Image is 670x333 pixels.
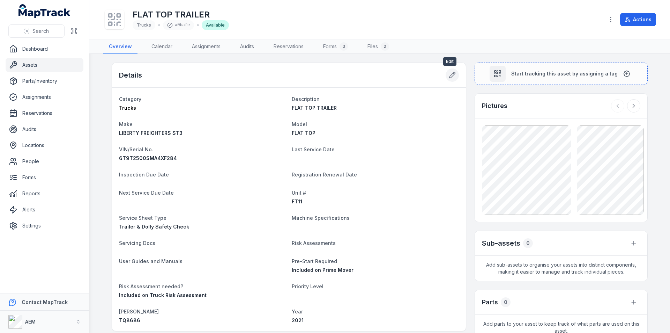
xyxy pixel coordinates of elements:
[119,224,189,230] span: Trailer & Dolly Safety Check
[22,299,68,305] strong: Contact MapTrack
[103,39,137,54] a: Overview
[292,172,357,178] span: Registration Renewal Date
[119,190,174,196] span: Next Service Due Date
[119,121,133,127] span: Make
[292,267,353,273] span: Included on Prime Mover
[381,42,389,51] div: 2
[292,309,303,314] span: Year
[119,309,159,314] span: [PERSON_NAME]
[292,283,323,289] span: Priority Level
[475,256,647,281] span: Add sub-assets to organise your assets into distinct components, making it easier to manage and t...
[292,190,306,196] span: Unit #
[137,22,151,28] span: Trucks
[620,13,656,26] button: Actions
[6,154,83,168] a: People
[292,317,304,323] span: 2021
[6,74,83,88] a: Parts/Inventory
[202,20,229,30] div: Available
[6,90,83,104] a: Assignments
[292,258,337,264] span: Pre-Start Required
[292,105,337,111] span: FLAT TOP TRAILER
[6,187,83,201] a: Reports
[119,292,207,298] span: Included on Truck Risk Assessment
[340,42,348,51] div: 0
[119,105,136,111] span: Trucks
[18,4,71,18] a: MapTrack
[6,122,83,136] a: Audits
[119,146,153,152] span: VIN/Serial No.
[6,203,83,217] a: Alerts
[482,297,498,307] h3: Parts
[119,70,142,80] h2: Details
[186,39,226,54] a: Assignments
[119,240,155,246] span: Servicing Docs
[292,96,320,102] span: Description
[475,63,648,85] button: Start tracking this asset by assigning a tag
[119,317,140,323] span: TQ8686
[6,58,83,72] a: Assets
[292,121,307,127] span: Model
[133,9,229,20] h1: FLAT TOP TRAILER
[511,70,618,77] span: Start tracking this asset by assigning a tag
[6,138,83,152] a: Locations
[292,198,302,204] span: FT11
[119,215,166,221] span: Service Sheet Type
[32,28,49,35] span: Search
[292,215,350,221] span: Machine Specifications
[119,258,183,264] span: User Guides and Manuals
[119,155,177,161] span: 6T9T2500SMA4XF284
[163,20,194,30] div: a0bafe
[362,39,395,54] a: Files2
[482,238,520,248] h2: Sub-assets
[25,319,36,325] strong: AEM
[268,39,309,54] a: Reservations
[6,106,83,120] a: Reservations
[119,130,183,136] span: LIBERTY FREIGHTERS ST3
[234,39,260,54] a: Audits
[146,39,178,54] a: Calendar
[6,171,83,184] a: Forms
[292,146,335,152] span: Last Service Date
[292,130,315,136] span: FLAT TOP
[8,24,65,38] button: Search
[6,219,83,233] a: Settings
[119,283,183,289] span: Risk Assessment needed?
[119,172,169,178] span: Inspection Due Date
[318,39,353,54] a: Forms0
[6,42,83,56] a: Dashboard
[443,57,456,66] span: Edit
[482,101,507,111] h3: Pictures
[501,297,511,307] div: 0
[119,96,141,102] span: Category
[292,240,336,246] span: Risk Assessments
[523,238,533,248] div: 0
